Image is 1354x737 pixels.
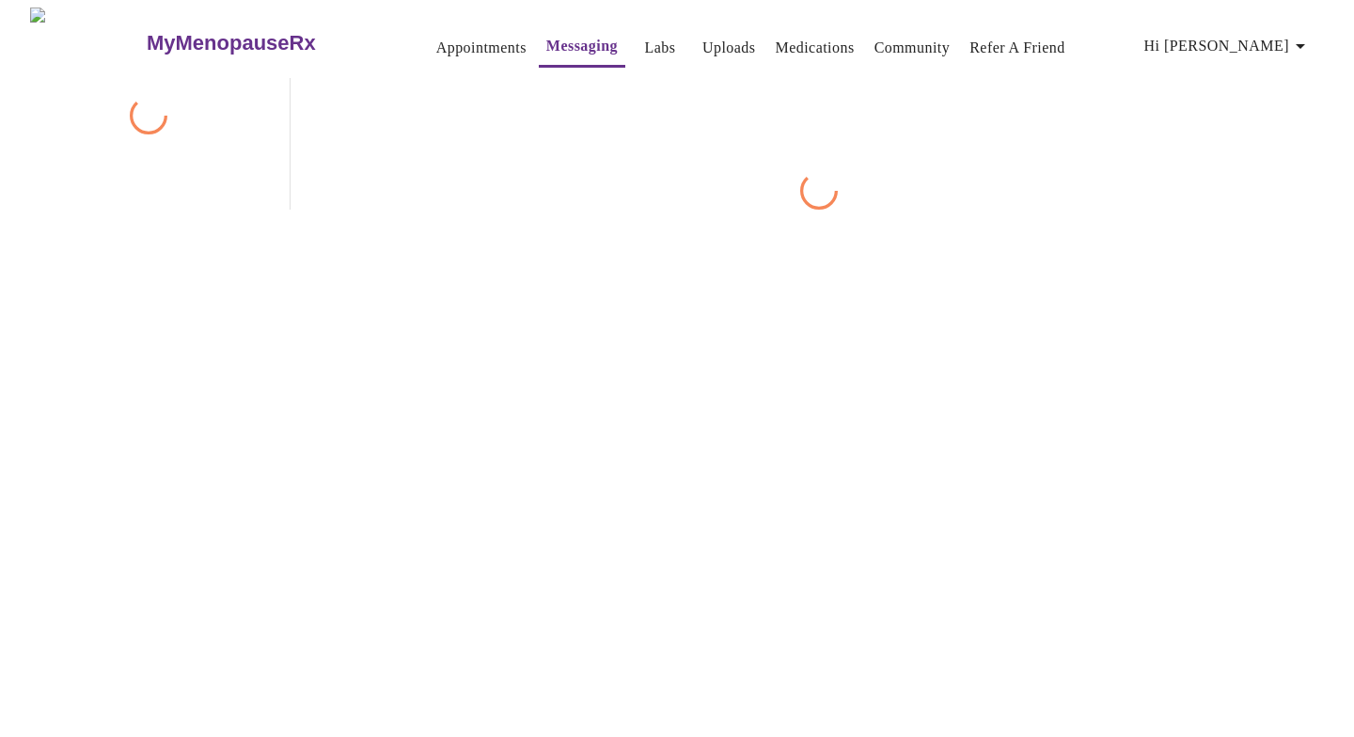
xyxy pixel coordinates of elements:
[1144,33,1312,59] span: Hi [PERSON_NAME]
[436,35,527,61] a: Appointments
[695,29,764,67] button: Uploads
[702,35,756,61] a: Uploads
[429,29,534,67] button: Appointments
[147,31,316,55] h3: MyMenopauseRx
[30,8,144,78] img: MyMenopauseRx Logo
[539,27,625,68] button: Messaging
[768,29,862,67] button: Medications
[1137,27,1319,65] button: Hi [PERSON_NAME]
[867,29,958,67] button: Community
[874,35,951,61] a: Community
[969,35,1065,61] a: Refer a Friend
[144,10,390,76] a: MyMenopauseRx
[645,35,676,61] a: Labs
[776,35,855,61] a: Medications
[962,29,1073,67] button: Refer a Friend
[546,33,618,59] a: Messaging
[630,29,690,67] button: Labs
